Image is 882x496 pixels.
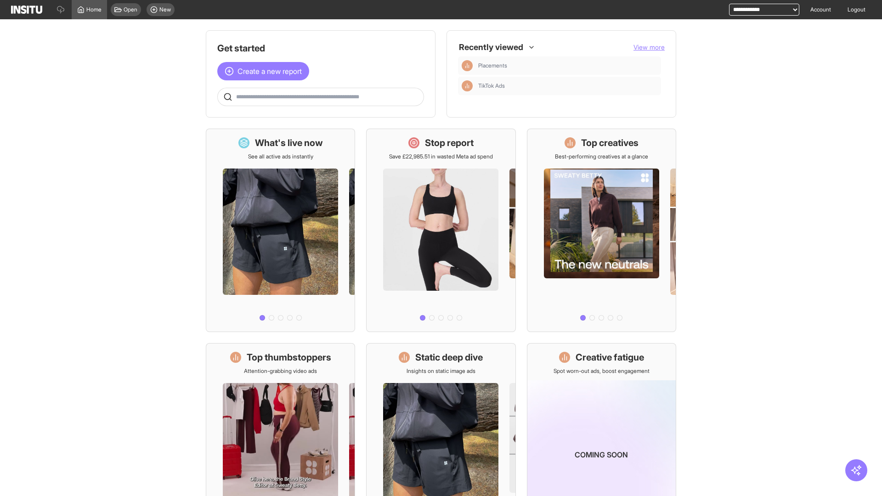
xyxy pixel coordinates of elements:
span: Placements [478,62,507,69]
a: Stop reportSave £22,985.51 in wasted Meta ad spend [366,129,515,332]
span: New [159,6,171,13]
p: Attention-grabbing video ads [244,367,317,375]
div: Insights [462,60,473,71]
p: Best-performing creatives at a glance [555,153,648,160]
h1: Get started [217,42,424,55]
span: TikTok Ads [478,82,505,90]
span: Create a new report [237,66,302,77]
p: See all active ads instantly [248,153,313,160]
p: Save £22,985.51 in wasted Meta ad spend [389,153,493,160]
span: View more [633,43,665,51]
a: Top creativesBest-performing creatives at a glance [527,129,676,332]
span: TikTok Ads [478,82,657,90]
h1: What's live now [255,136,323,149]
button: Create a new report [217,62,309,80]
h1: Top thumbstoppers [247,351,331,364]
img: Logo [11,6,42,14]
a: What's live nowSee all active ads instantly [206,129,355,332]
span: Placements [478,62,657,69]
h1: Static deep dive [415,351,483,364]
span: Home [86,6,102,13]
p: Insights on static image ads [407,367,475,375]
span: Open [124,6,137,13]
button: View more [633,43,665,52]
h1: Top creatives [581,136,639,149]
div: Insights [462,80,473,91]
h1: Stop report [425,136,474,149]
